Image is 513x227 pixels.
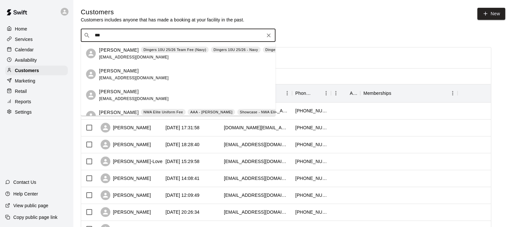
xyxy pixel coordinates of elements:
a: Services [5,34,68,44]
div: 2025-10-09 18:28:40 [165,141,200,148]
button: Sort [391,89,400,98]
div: +13183761601 [295,175,328,182]
a: Marketing [5,76,68,86]
p: Marketing [15,78,35,84]
span: [EMAIL_ADDRESS][DOMAIN_NAME] [99,75,169,80]
p: Copy public page link [13,214,57,221]
p: Dingers 10U 25/26 Team Fee (Navy) [143,47,206,53]
p: Customers includes anyone that has made a booking at your facility in the past. [81,17,244,23]
div: +16233325371 [295,107,328,114]
button: Clear [264,31,273,40]
div: Memberships [360,84,458,102]
p: Home [15,26,27,32]
div: [PERSON_NAME] [101,123,151,132]
div: 2025-10-09 15:29:58 [165,158,200,165]
p: [PERSON_NAME] [99,88,139,95]
div: [PERSON_NAME] [101,190,151,200]
div: [PERSON_NAME]-Love [101,157,163,166]
div: Memberships [363,84,391,102]
p: Settings [15,109,32,115]
div: +14796334286 [295,158,328,165]
button: Sort [341,89,350,98]
a: Calendar [5,45,68,55]
a: Home [5,24,68,34]
a: Settings [5,107,68,117]
div: 2025-10-11 17:31:58 [165,124,200,131]
p: Dingers 10U 25/26 - Navy [214,47,258,53]
div: johnstons9@sbcglobal.net [224,158,289,165]
div: Email [221,84,292,102]
div: +18706799459 [295,192,328,198]
div: +15013149688 [295,141,328,148]
p: [PERSON_NAME] [99,46,139,53]
div: +19183981375 [295,209,328,215]
div: [PERSON_NAME] [101,173,151,183]
div: EMBREL VAUGHN [86,90,96,100]
p: Reports [15,98,31,105]
p: Showcase - NWA Elite [240,109,278,115]
p: [PERSON_NAME] [99,109,139,116]
div: 2025-10-07 12:09:49 [165,192,200,198]
div: Phone Number [292,84,331,102]
span: [EMAIL_ADDRESS][DOMAIN_NAME] [99,55,169,59]
a: Retail [5,86,68,96]
p: [PERSON_NAME] [99,67,139,74]
div: 2025-10-05 20:26:34 [165,209,200,215]
div: Age [350,84,357,102]
div: [PERSON_NAME] [101,207,151,217]
a: New [477,8,505,20]
a: Reports [5,97,68,107]
div: charlesmfitz@gmail.com [224,175,289,182]
span: [EMAIL_ADDRESS][DOMAIN_NAME] [99,96,169,101]
p: AAA - [PERSON_NAME] [190,109,233,115]
div: 2025-10-08 14:08:41 [165,175,200,182]
a: Customers [5,66,68,75]
p: Contact Us [13,179,36,185]
p: Dingers 8U 25/26 Team Fee [265,47,313,53]
button: Menu [282,88,292,98]
div: Phone Number [295,84,312,102]
div: sooner824@aol.com [224,209,289,215]
p: Availability [15,57,37,63]
p: Customers [15,67,39,74]
p: View public page [13,202,48,209]
div: Breann Elliott [86,69,96,79]
button: Sort [312,89,321,98]
p: Retail [15,88,27,95]
p: Calendar [15,46,34,53]
p: Help Center [13,191,38,197]
div: [PERSON_NAME] [101,140,151,149]
div: andywheeler7676@gmail.com [224,141,289,148]
div: Becca Brewer [86,49,96,58]
div: sarajayshipman@gmail.com [224,192,289,198]
button: Menu [448,88,458,98]
div: +14798994720 [295,124,328,131]
p: NWA Elite Uniform Fee [143,109,183,115]
p: Services [15,36,33,43]
div: Breanna Buttry [86,111,96,121]
div: Age [331,84,360,102]
a: Availability [5,55,68,65]
div: sharon4349.sd@gmail.com [224,124,289,131]
div: Search customers by name or email [81,29,275,42]
button: Menu [331,88,341,98]
h5: Customers [81,8,244,17]
button: Menu [321,88,331,98]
